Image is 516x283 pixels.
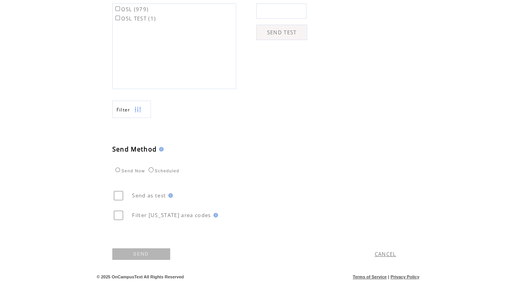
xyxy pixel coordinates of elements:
[132,192,166,199] span: Send as test
[115,15,120,20] input: OSL TEST (1)
[97,275,184,279] span: © 2025 OnCampusText All Rights Reserved
[112,145,157,153] span: Send Method
[388,275,389,279] span: |
[375,251,396,258] a: CANCEL
[256,25,307,40] a: SEND TEST
[211,213,218,217] img: help.gif
[132,212,211,219] span: Filter [US_STATE] area codes
[114,15,156,22] label: OSL TEST (1)
[391,275,420,279] a: Privacy Policy
[117,106,130,113] span: Show filters
[113,168,145,173] label: Send Now
[353,275,387,279] a: Terms of Service
[112,101,151,118] a: Filter
[149,167,154,172] input: Scheduled
[157,147,164,152] img: help.gif
[115,6,120,11] input: OSL (979)
[114,6,149,13] label: OSL (979)
[166,193,173,198] img: help.gif
[112,248,170,260] a: SEND
[147,168,179,173] label: Scheduled
[134,101,141,118] img: filters.png
[115,167,120,172] input: Send Now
